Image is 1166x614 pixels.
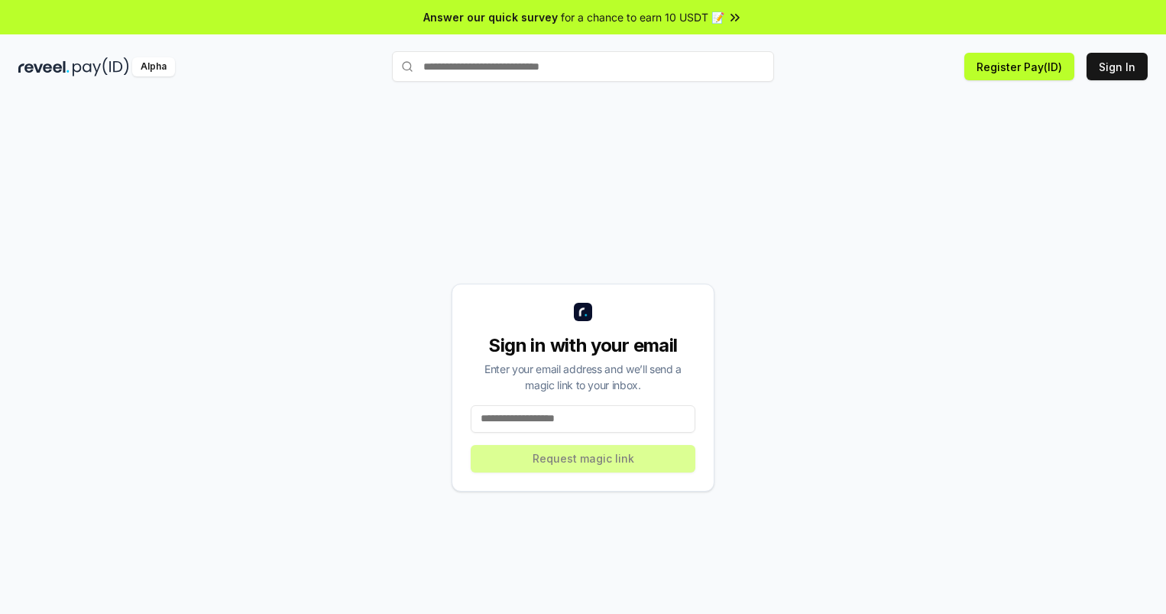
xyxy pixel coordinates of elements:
div: Alpha [132,57,175,76]
div: Sign in with your email [471,333,695,358]
button: Sign In [1087,53,1148,80]
div: Enter your email address and we’ll send a magic link to your inbox. [471,361,695,393]
img: reveel_dark [18,57,70,76]
img: pay_id [73,57,129,76]
span: for a chance to earn 10 USDT 📝 [561,9,724,25]
span: Answer our quick survey [423,9,558,25]
button: Register Pay(ID) [964,53,1074,80]
img: logo_small [574,303,592,321]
